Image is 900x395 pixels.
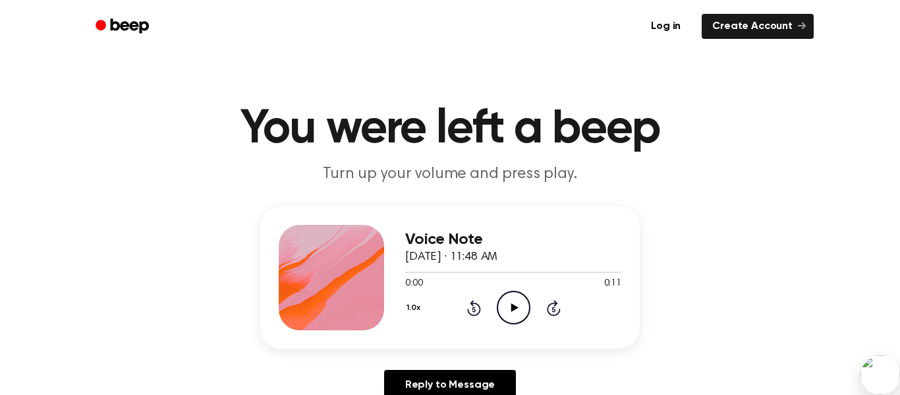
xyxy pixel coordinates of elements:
span: 0:11 [604,277,621,291]
span: 0:00 [405,277,422,291]
a: Create Account [702,14,814,39]
h1: You were left a beep [113,106,787,153]
p: Turn up your volume and press play. [197,164,703,185]
span: [DATE] · 11:48 AM [405,251,497,263]
h3: Voice Note [405,231,621,249]
button: 1.0x [405,297,425,319]
img: bubble.svg [860,355,900,395]
a: Beep [86,14,161,40]
a: Log in [638,11,694,42]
